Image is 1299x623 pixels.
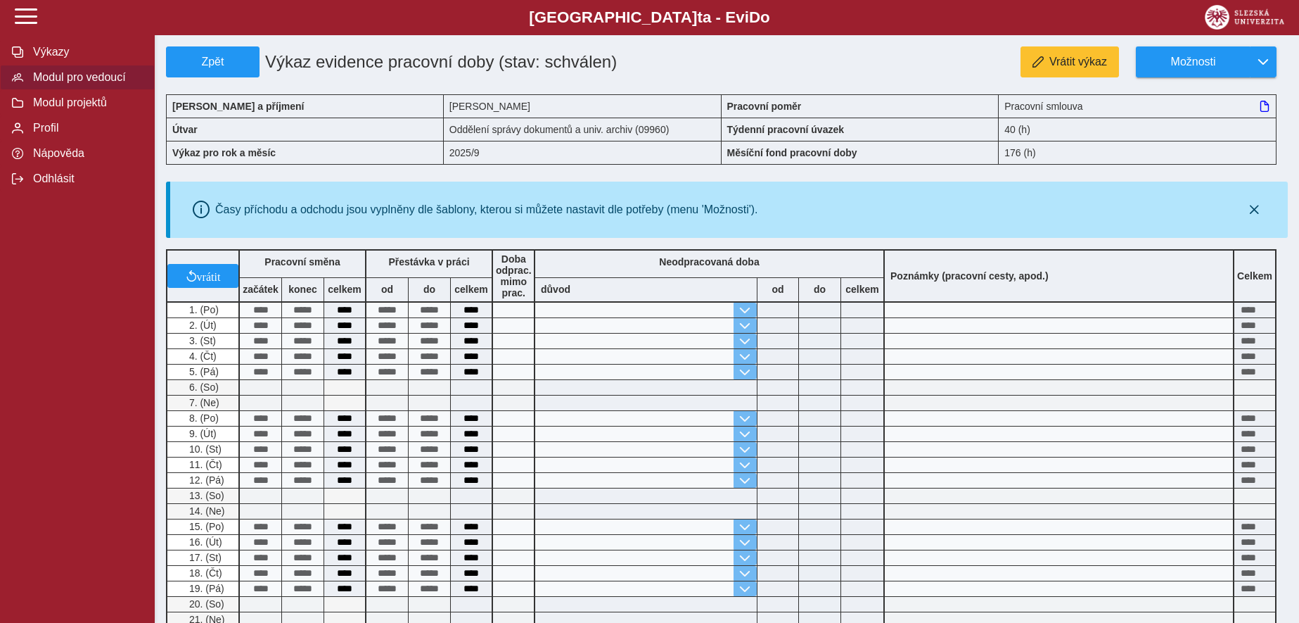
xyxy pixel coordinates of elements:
[186,320,217,331] span: 2. (Út)
[172,101,304,112] b: [PERSON_NAME] a příjmení
[186,366,219,377] span: 5. (Pá)
[388,256,469,268] b: Přestávka v práci
[444,118,722,141] div: Oddělení správy dokumentů a univ. archiv (09960)
[444,141,722,165] div: 2025/9
[366,284,408,295] b: od
[757,284,798,295] b: od
[186,459,222,470] span: 11. (Čt)
[166,46,260,77] button: Zpět
[186,552,222,563] span: 17. (St)
[215,203,758,216] div: Časy příchodu a odchodu jsou vyplněny dle šablony, kterou si můžete nastavit dle potřeby (menu 'M...
[29,172,143,185] span: Odhlásit
[172,124,198,135] b: Útvar
[197,270,221,282] span: vrátit
[186,505,225,517] span: 14. (Ne)
[186,397,219,408] span: 7. (Ne)
[172,56,253,68] span: Zpět
[186,428,217,439] span: 9. (Út)
[841,284,883,295] b: celkem
[999,141,1276,165] div: 176 (h)
[1049,56,1107,68] span: Vrátit výkaz
[29,46,143,58] span: Výkazy
[186,413,219,424] span: 8. (Po)
[1237,270,1272,282] b: Celkem
[444,94,722,118] div: [PERSON_NAME]
[186,335,216,346] span: 3. (St)
[496,253,532,298] b: Doba odprac. mimo prac.
[186,474,224,486] span: 12. (Pá)
[324,284,365,295] b: celkem
[727,101,802,112] b: Pracovní poměr
[42,8,1257,27] b: [GEOGRAPHIC_DATA] a - Evi
[186,598,224,610] span: 20. (So)
[260,46,634,77] h1: Výkaz evidence pracovní doby (stav: schválen)
[541,284,570,295] b: důvod
[1136,46,1250,77] button: Možnosti
[186,521,224,532] span: 15. (Po)
[186,536,222,548] span: 16. (Út)
[1148,56,1239,68] span: Možnosti
[186,382,219,393] span: 6. (So)
[240,284,281,295] b: začátek
[1020,46,1119,77] button: Vrátit výkaz
[409,284,450,295] b: do
[186,490,224,501] span: 13. (So)
[29,147,143,160] span: Nápověda
[29,96,143,109] span: Modul projektů
[451,284,492,295] b: celkem
[727,124,845,135] b: Týdenní pracovní úvazek
[186,351,217,362] span: 4. (Čt)
[264,256,340,268] b: Pracovní směna
[697,8,702,26] span: t
[749,8,760,26] span: D
[659,256,759,268] b: Neodpracovaná doba
[186,443,222,455] span: 10. (St)
[885,270,1054,282] b: Poznámky (pracovní cesty, apod.)
[29,71,143,84] span: Modul pro vedoucí
[282,284,324,295] b: konec
[799,284,840,295] b: do
[1205,5,1284,30] img: logo_web_su.png
[186,583,224,594] span: 19. (Pá)
[167,264,238,288] button: vrátit
[999,118,1276,141] div: 40 (h)
[29,122,143,134] span: Profil
[760,8,770,26] span: o
[172,147,276,158] b: Výkaz pro rok a měsíc
[186,304,219,315] span: 1. (Po)
[186,567,222,579] span: 18. (Čt)
[999,94,1276,118] div: Pracovní smlouva
[727,147,857,158] b: Měsíční fond pracovní doby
